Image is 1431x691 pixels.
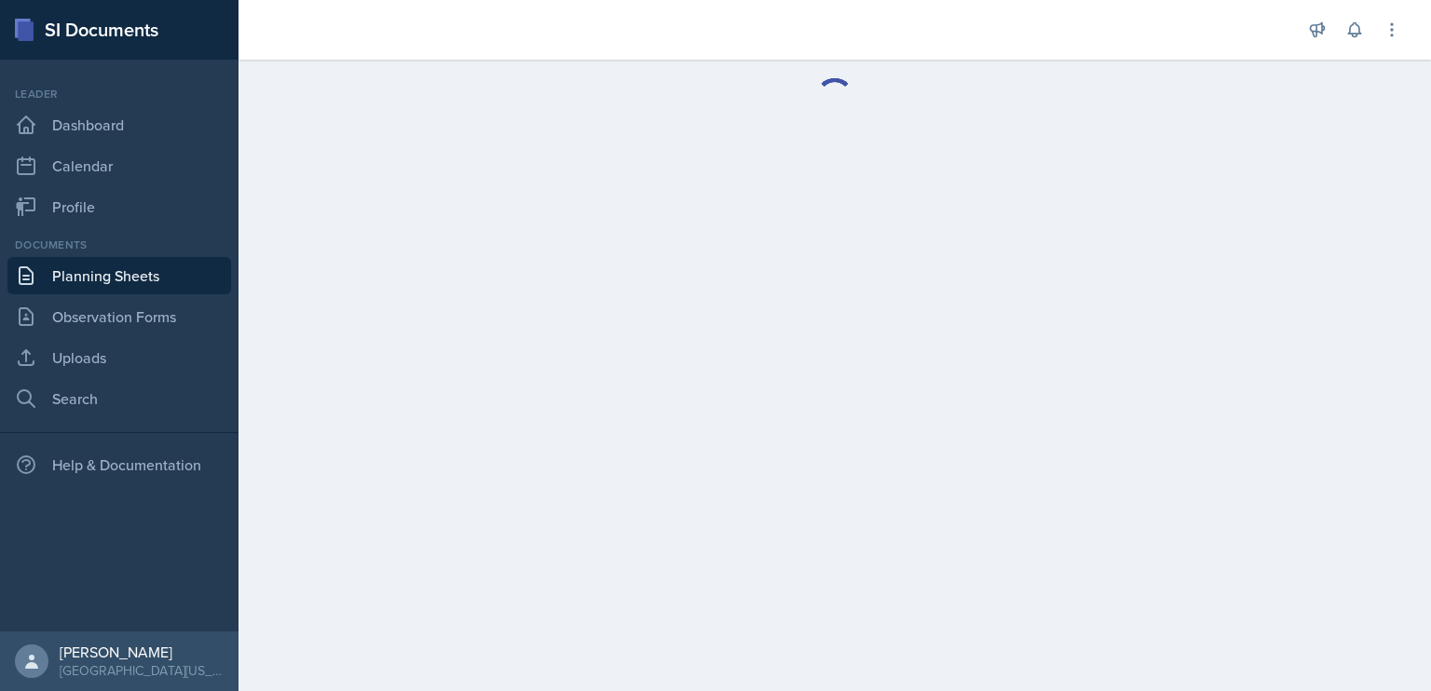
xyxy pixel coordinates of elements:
a: Uploads [7,339,231,376]
a: Planning Sheets [7,257,231,294]
div: [GEOGRAPHIC_DATA][US_STATE] [60,661,224,680]
div: [PERSON_NAME] [60,643,224,661]
a: Profile [7,188,231,225]
a: Search [7,380,231,417]
a: Dashboard [7,106,231,143]
a: Observation Forms [7,298,231,335]
div: Documents [7,237,231,253]
div: Leader [7,86,231,102]
div: Help & Documentation [7,446,231,483]
a: Calendar [7,147,231,184]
